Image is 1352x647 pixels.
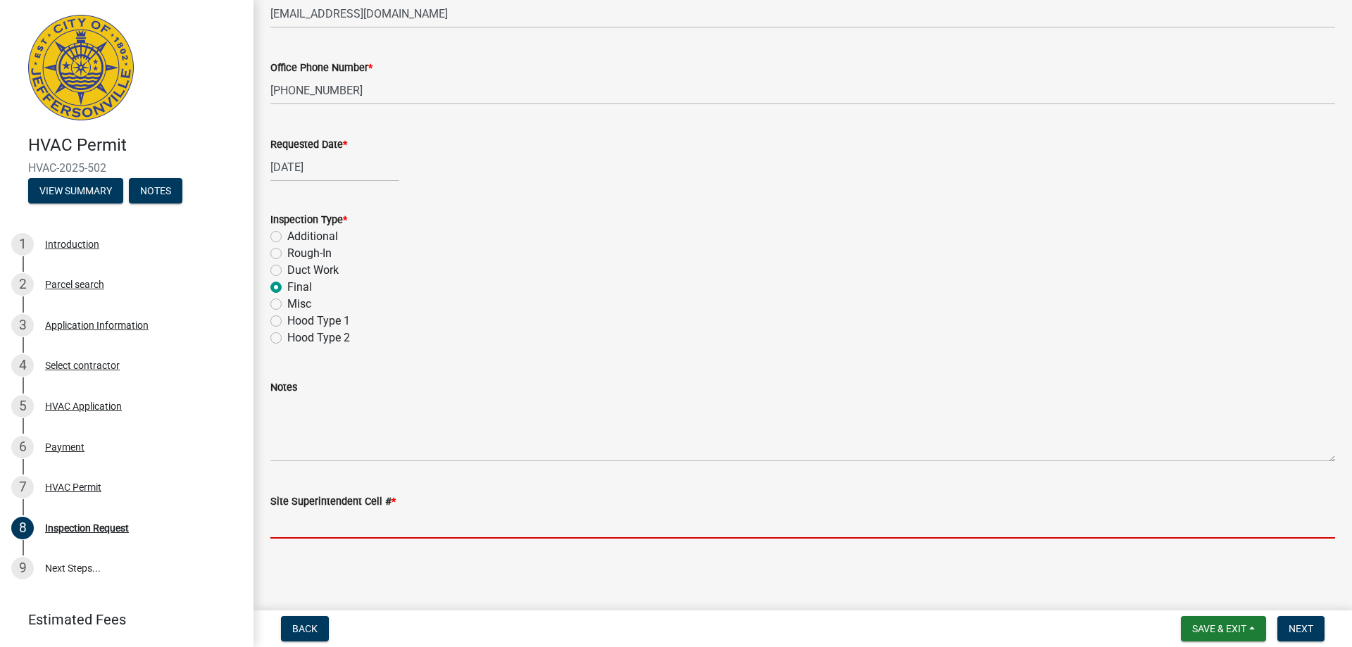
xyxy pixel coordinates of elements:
[270,383,297,393] label: Notes
[287,296,311,313] label: Misc
[45,239,99,249] div: Introduction
[270,215,347,225] label: Inspection Type
[287,329,350,346] label: Hood Type 2
[129,178,182,203] button: Notes
[287,262,339,279] label: Duct Work
[287,279,312,296] label: Final
[28,186,123,197] wm-modal-confirm: Summary
[11,557,34,579] div: 9
[11,273,34,296] div: 2
[281,616,329,641] button: Back
[11,233,34,256] div: 1
[287,228,338,245] label: Additional
[11,436,34,458] div: 6
[28,135,242,156] h4: HVAC Permit
[270,153,399,182] input: mm/dd/yyyy
[45,279,104,289] div: Parcel search
[292,623,318,634] span: Back
[11,605,231,634] a: Estimated Fees
[270,497,396,507] label: Site Superintendent Cell #
[1277,616,1325,641] button: Next
[28,161,225,175] span: HVAC-2025-502
[11,517,34,539] div: 8
[11,395,34,417] div: 5
[1181,616,1266,641] button: Save & Exit
[11,354,34,377] div: 4
[1289,623,1313,634] span: Next
[270,140,347,150] label: Requested Date
[11,314,34,337] div: 3
[1192,623,1246,634] span: Save & Exit
[287,313,350,329] label: Hood Type 1
[28,178,123,203] button: View Summary
[11,476,34,498] div: 7
[45,482,101,492] div: HVAC Permit
[45,401,122,411] div: HVAC Application
[45,360,120,370] div: Select contractor
[45,320,149,330] div: Application Information
[45,523,129,533] div: Inspection Request
[287,245,332,262] label: Rough-In
[129,186,182,197] wm-modal-confirm: Notes
[28,15,134,120] img: City of Jeffersonville, Indiana
[270,63,373,73] label: Office Phone Number
[45,442,84,452] div: Payment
